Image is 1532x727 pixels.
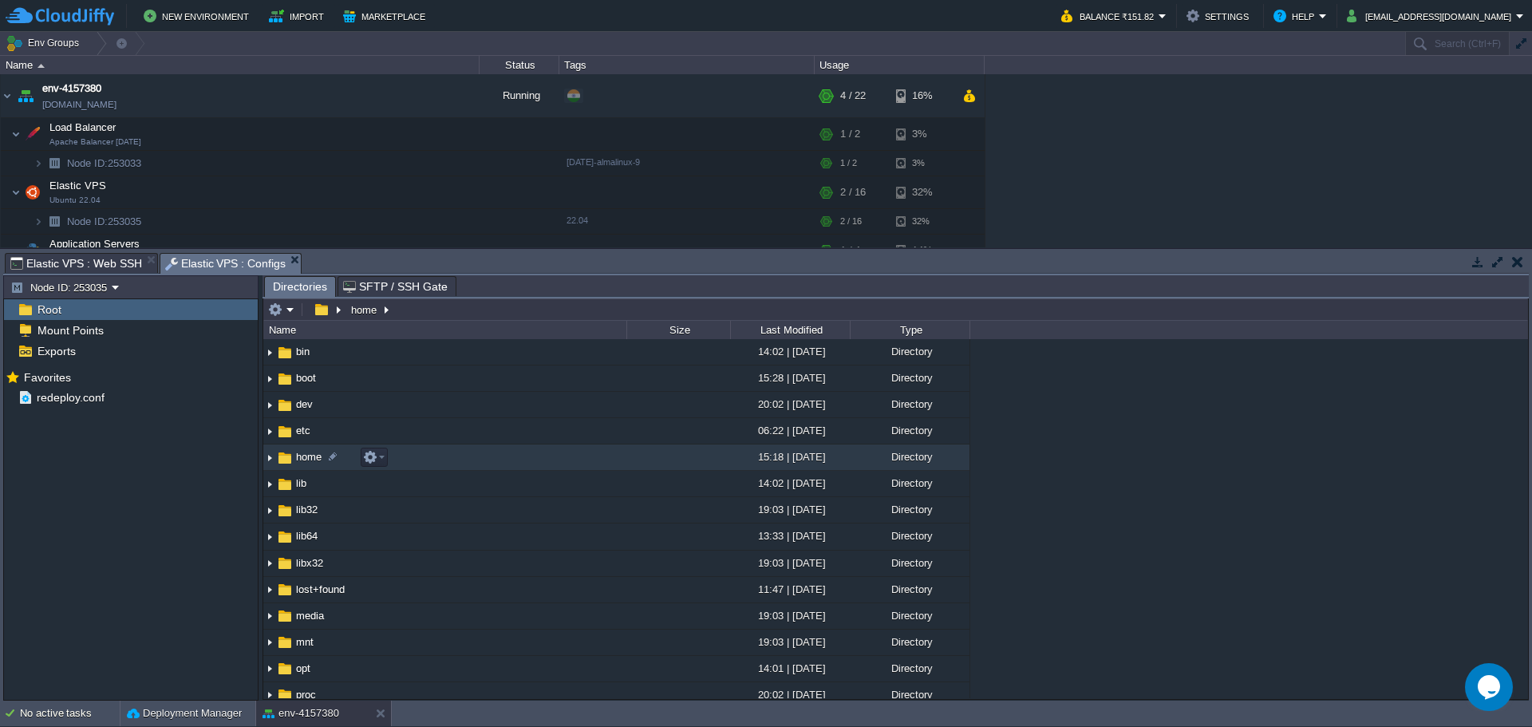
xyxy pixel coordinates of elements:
[896,176,948,208] div: 32%
[276,607,294,625] img: AMDAwAAAACH5BAEAAAAALAAAAAABAAEAAAICRAEAOw==
[276,449,294,467] img: AMDAwAAAACH5BAEAAAAALAAAAAABAAEAAAICRAEAOw==
[34,209,43,234] img: AMDAwAAAACH5BAEAAAAALAAAAAABAAEAAAICRAEAOw==
[815,56,984,74] div: Usage
[730,524,850,548] div: 13:33 | [DATE]
[276,660,294,678] img: AMDAwAAAACH5BAEAAAAALAAAAAABAAEAAAICRAEAOw==
[34,344,78,358] a: Exports
[349,302,381,317] button: home
[165,254,286,274] span: Elastic VPS : Configs
[1347,6,1516,26] button: [EMAIL_ADDRESS][DOMAIN_NAME]
[730,630,850,654] div: 19:03 | [DATE]
[263,683,276,708] img: AMDAwAAAACH5BAEAAAAALAAAAAABAAEAAAICRAEAOw==
[1061,6,1159,26] button: Balance ₹151.82
[263,551,276,576] img: AMDAwAAAACH5BAEAAAAALAAAAAABAAEAAAICRAEAOw==
[34,302,64,317] a: Root
[48,121,118,133] a: Load BalancerApache Balancer [DATE]
[730,339,850,364] div: 14:02 | [DATE]
[49,137,141,147] span: Apache Balancer [DATE]
[294,424,313,437] span: etc
[840,151,857,176] div: 1 / 2
[276,370,294,388] img: AMDAwAAAACH5BAEAAAAALAAAAAABAAEAAAICRAEAOw==
[276,634,294,651] img: AMDAwAAAACH5BAEAAAAALAAAAAABAAEAAAICRAEAOw==
[42,81,101,97] a: env-4157380
[22,235,44,267] img: AMDAwAAAACH5BAEAAAAALAAAAAABAAEAAAICRAEAOw==
[263,525,276,550] img: AMDAwAAAACH5BAEAAAAALAAAAAABAAEAAAICRAEAOw==
[11,118,21,150] img: AMDAwAAAACH5BAEAAAAALAAAAAABAAEAAAICRAEAOw==
[850,630,969,654] div: Directory
[276,397,294,414] img: AMDAwAAAACH5BAEAAAAALAAAAAABAAEAAAICRAEAOw==
[263,419,276,444] img: AMDAwAAAACH5BAEAAAAALAAAAAABAAEAAAICRAEAOw==
[42,97,116,113] a: [DOMAIN_NAME]
[730,365,850,390] div: 15:28 | [DATE]
[840,118,860,150] div: 1 / 2
[14,74,37,117] img: AMDAwAAAACH5BAEAAAAALAAAAAABAAEAAAICRAEAOw==
[730,577,850,602] div: 11:47 | [DATE]
[65,215,144,228] a: Node ID:253035
[265,321,626,339] div: Name
[263,604,276,629] img: AMDAwAAAACH5BAEAAAAALAAAAAABAAEAAAICRAEAOw==
[1187,6,1254,26] button: Settings
[850,444,969,469] div: Directory
[273,277,327,297] span: Directories
[67,157,108,169] span: Node ID:
[65,156,144,170] span: 253033
[48,179,109,192] span: Elastic VPS
[22,176,44,208] img: AMDAwAAAACH5BAEAAAAALAAAAAABAAEAAAICRAEAOw==
[127,705,242,721] button: Deployment Manager
[840,176,866,208] div: 2 / 16
[294,503,320,516] a: lib32
[294,583,347,596] span: lost+found
[22,118,44,150] img: AMDAwAAAACH5BAEAAAAALAAAAAABAAEAAAICRAEAOw==
[294,397,315,411] span: dev
[730,551,850,575] div: 19:03 | [DATE]
[48,238,142,250] a: Application Servers
[65,156,144,170] a: Node ID:253033
[896,151,948,176] div: 3%
[34,390,107,405] a: redeploy.conf
[6,32,85,54] button: Env Groups
[730,682,850,707] div: 20:02 | [DATE]
[48,237,142,251] span: Application Servers
[263,445,276,470] img: AMDAwAAAACH5BAEAAAAALAAAAAABAAEAAAICRAEAOw==
[730,497,850,522] div: 19:03 | [DATE]
[850,603,969,628] div: Directory
[730,444,850,469] div: 15:18 | [DATE]
[567,157,640,167] span: [DATE]-almalinux-9
[850,471,969,496] div: Directory
[263,366,276,391] img: AMDAwAAAACH5BAEAAAAALAAAAAABAAEAAAICRAEAOw==
[276,476,294,493] img: AMDAwAAAACH5BAEAAAAALAAAAAABAAEAAAICRAEAOw==
[730,656,850,681] div: 14:01 | [DATE]
[1465,663,1516,711] iframe: chat widget
[67,215,108,227] span: Node ID:
[343,277,448,296] span: SFTP / SSH Gate
[850,418,969,443] div: Directory
[48,180,109,192] a: Elastic VPSUbuntu 22.04
[896,209,948,234] div: 32%
[144,6,254,26] button: New Environment
[851,321,969,339] div: Type
[294,371,318,385] a: boot
[34,151,43,176] img: AMDAwAAAACH5BAEAAAAALAAAAAABAAEAAAICRAEAOw==
[263,298,1528,321] input: Click to enter the path
[896,74,948,117] div: 16%
[269,6,329,26] button: Import
[276,528,294,546] img: AMDAwAAAACH5BAEAAAAALAAAAAABAAEAAAICRAEAOw==
[263,657,276,682] img: AMDAwAAAACH5BAEAAAAALAAAAAABAAEAAAICRAEAOw==
[65,215,144,228] span: 253035
[850,339,969,364] div: Directory
[10,254,142,273] span: Elastic VPS : Web SSH
[730,471,850,496] div: 14:02 | [DATE]
[263,472,276,496] img: AMDAwAAAACH5BAEAAAAALAAAAAABAAEAAAICRAEAOw==
[2,56,479,74] div: Name
[1,74,14,117] img: AMDAwAAAACH5BAEAAAAALAAAAAABAAEAAAICRAEAOw==
[294,450,324,464] span: home
[294,635,316,649] a: mnt
[294,556,326,570] a: libx32
[480,56,559,74] div: Status
[730,418,850,443] div: 06:22 | [DATE]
